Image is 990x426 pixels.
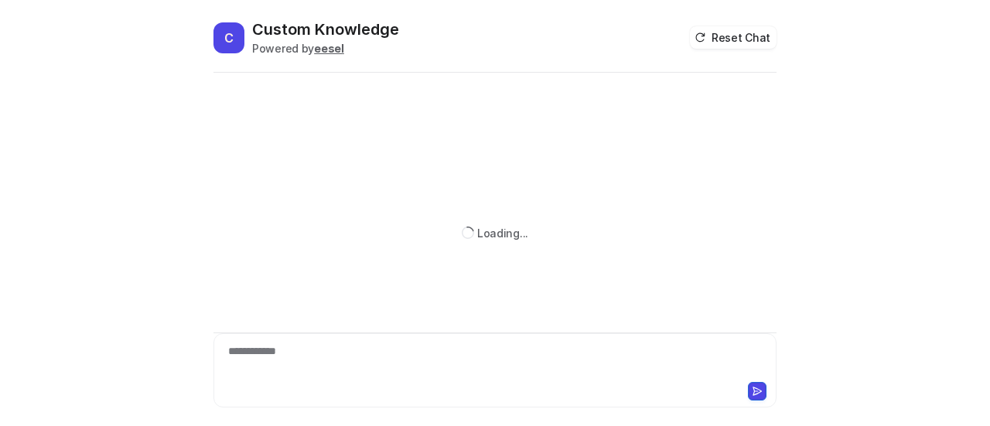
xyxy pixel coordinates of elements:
b: eesel [314,42,344,55]
span: C [213,22,244,53]
h2: Custom Knowledge [252,19,399,40]
div: Loading... [477,225,528,241]
div: Powered by [252,40,399,56]
button: Reset Chat [690,26,777,49]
